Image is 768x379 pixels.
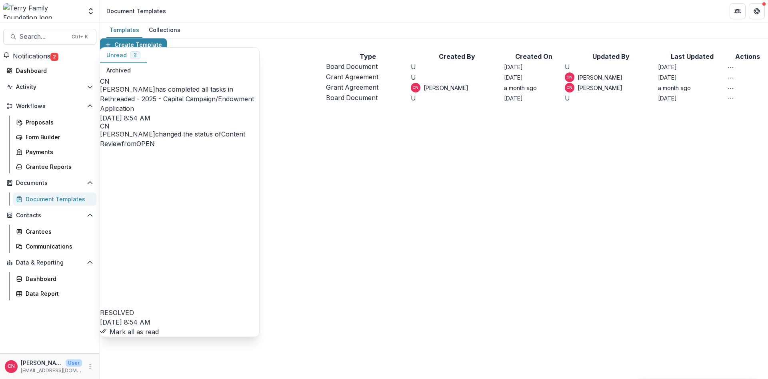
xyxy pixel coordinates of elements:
[3,51,58,61] button: Notifications2
[3,80,96,93] button: Open Activity
[70,32,90,41] div: Ctrl + K
[13,160,96,173] a: Grantee Reports
[728,93,734,103] button: More Action
[3,64,96,77] a: Dashboard
[16,103,84,110] span: Workflows
[749,3,765,19] button: Get Help
[134,52,137,58] span: 2
[50,53,58,61] span: 2
[106,7,166,15] div: Document Templates
[100,63,137,78] button: Archived
[100,327,159,337] button: Mark all as read
[26,148,90,156] div: Payments
[100,129,259,317] p: changed the status of from
[3,176,96,189] button: Open Documents
[411,64,416,70] div: Unknown
[100,84,259,113] p: has completed all tasks in
[100,309,134,317] span: RESOLVED
[504,74,523,81] span: [DATE]
[66,359,82,367] p: User
[326,73,410,81] span: Grant Agreement
[658,64,677,70] span: [DATE]
[21,367,82,374] p: [EMAIL_ADDRESS][DOMAIN_NAME]
[26,195,90,203] div: Document Templates
[100,85,155,93] span: [PERSON_NAME]
[100,123,259,129] div: Carol Nieves
[410,51,504,62] th: Created By
[100,113,259,123] p: [DATE] 8:54 AM
[146,24,184,36] div: Collections
[16,66,90,75] div: Dashboard
[566,75,572,79] div: Carol Nieves
[85,362,95,371] button: More
[658,95,677,102] span: [DATE]
[3,3,82,19] img: Terry Family Foundation logo
[565,95,570,101] div: Unknown
[136,140,155,148] s: OPEN
[13,240,96,253] a: Communications
[100,130,155,138] span: [PERSON_NAME]
[564,51,658,62] th: Updated By
[578,84,622,92] span: [PERSON_NAME]
[411,74,416,80] div: Unknown
[100,38,167,51] button: Create Template
[13,116,96,129] a: Proposals
[103,5,169,17] nav: breadcrumb
[504,51,564,62] th: Created On
[13,225,96,238] a: Grantees
[16,84,84,90] span: Activity
[100,48,147,63] button: Unread
[727,51,768,62] th: Actions
[3,256,96,269] button: Open Data & Reporting
[3,209,96,222] button: Open Contacts
[13,287,96,300] a: Data Report
[730,3,746,19] button: Partners
[106,24,142,36] div: Templates
[85,3,96,19] button: Open entity switcher
[3,100,96,112] button: Open Workflows
[504,64,523,70] span: [DATE]
[424,84,468,92] span: [PERSON_NAME]
[8,364,15,369] div: Carol Nieves
[326,63,410,70] span: Board Document
[504,84,537,91] span: a month ago
[658,84,691,91] span: a month ago
[411,95,416,101] div: Unknown
[728,83,734,92] button: More Action
[26,289,90,298] div: Data Report
[106,22,142,38] a: Templates
[728,62,734,72] button: More Action
[100,78,259,84] div: Carol Nieves
[658,74,677,81] span: [DATE]
[13,145,96,158] a: Payments
[13,193,96,206] a: Document Templates
[26,275,90,283] div: Dashboard
[13,52,50,60] span: Notifications
[16,212,84,219] span: Contacts
[326,94,410,102] span: Board Document
[20,33,67,40] span: Search...
[146,22,184,38] a: Collections
[565,64,570,70] div: Unknown
[26,118,90,126] div: Proposals
[658,51,727,62] th: Last Updated
[578,73,622,82] span: [PERSON_NAME]
[566,86,572,90] div: Carol Nieves
[21,359,62,367] p: [PERSON_NAME]
[412,86,418,90] div: Carol Nieves
[26,242,90,251] div: Communications
[16,259,84,266] span: Data & Reporting
[16,180,84,186] span: Documents
[13,130,96,144] a: Form Builder
[504,95,523,102] span: [DATE]
[26,162,90,171] div: Grantee Reports
[3,29,96,45] button: Search...
[26,227,90,236] div: Grantees
[26,133,90,141] div: Form Builder
[13,272,96,285] a: Dashboard
[326,51,410,62] th: Type
[100,317,259,327] p: [DATE] 8:54 AM
[326,84,410,91] span: Grant Agreement
[100,95,254,112] a: Rethreaded - 2025 - Capital Campaign/Endowment Application
[728,72,734,82] button: More Action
